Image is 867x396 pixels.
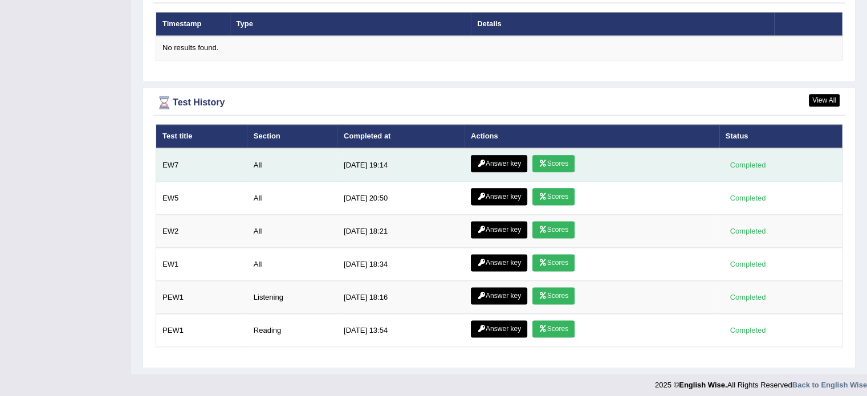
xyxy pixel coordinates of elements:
[726,159,770,171] div: Completed
[471,12,774,36] th: Details
[156,12,230,36] th: Timestamp
[156,248,247,281] td: EW1
[471,287,527,304] a: Answer key
[337,314,465,347] td: [DATE] 13:54
[726,192,770,204] div: Completed
[532,287,575,304] a: Scores
[532,320,575,337] a: Scores
[809,94,840,107] a: View All
[247,248,337,281] td: All
[471,221,527,238] a: Answer key
[471,188,527,205] a: Answer key
[156,148,247,182] td: EW7
[337,215,465,248] td: [DATE] 18:21
[337,148,465,182] td: [DATE] 19:14
[726,225,770,237] div: Completed
[247,215,337,248] td: All
[230,12,471,36] th: Type
[471,254,527,271] a: Answer key
[337,248,465,281] td: [DATE] 18:34
[465,124,719,148] th: Actions
[792,381,867,389] a: Back to English Wise
[532,221,575,238] a: Scores
[726,291,770,303] div: Completed
[337,182,465,215] td: [DATE] 20:50
[532,155,575,172] a: Scores
[532,254,575,271] a: Scores
[156,94,842,111] div: Test History
[247,124,337,148] th: Section
[156,215,247,248] td: EW2
[156,182,247,215] td: EW5
[726,324,770,336] div: Completed
[337,281,465,314] td: [DATE] 18:16
[337,124,465,148] th: Completed at
[156,314,247,347] td: PEW1
[655,374,867,390] div: 2025 © All Rights Reserved
[247,281,337,314] td: Listening
[247,148,337,182] td: All
[156,281,247,314] td: PEW1
[679,381,727,389] strong: English Wise.
[726,258,770,270] div: Completed
[471,320,527,337] a: Answer key
[471,155,527,172] a: Answer key
[156,124,247,148] th: Test title
[162,43,836,54] div: No results found.
[532,188,575,205] a: Scores
[247,314,337,347] td: Reading
[247,182,337,215] td: All
[719,124,842,148] th: Status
